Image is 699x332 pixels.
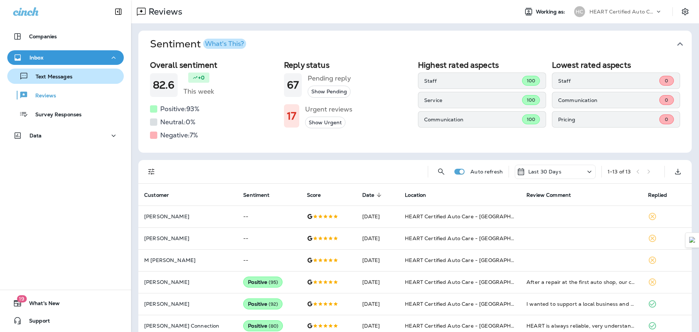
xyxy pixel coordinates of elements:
[243,192,269,198] span: Sentiment
[356,227,399,249] td: [DATE]
[526,192,571,198] span: Review Comment
[679,5,692,18] button: Settings
[424,117,522,122] p: Communication
[558,117,659,122] p: Pricing
[405,213,536,220] span: HEART Certified Auto Care - [GEOGRAPHIC_DATA]
[22,300,60,309] span: What's New
[144,257,232,263] p: M [PERSON_NAME]
[552,60,680,70] h2: Lowest rated aspects
[150,38,246,50] h1: Sentiment
[434,164,449,179] button: Search Reviews
[144,192,169,198] span: Customer
[287,110,296,122] h1: 17
[22,318,50,327] span: Support
[405,279,536,285] span: HEART Certified Auto Care - [GEOGRAPHIC_DATA]
[665,97,668,103] span: 0
[153,79,175,91] h1: 82.6
[405,257,536,263] span: HEART Certified Auto Care - [GEOGRAPHIC_DATA]
[608,169,631,175] div: 1 - 13 of 13
[536,9,567,15] span: Working as:
[305,117,345,129] button: Show Urgent
[418,60,546,70] h2: Highest rated aspects
[269,323,278,329] span: ( 80 )
[7,50,124,65] button: Inbox
[144,192,178,198] span: Customer
[144,301,232,307] p: [PERSON_NAME]
[7,29,124,44] button: Companies
[7,87,124,103] button: Reviews
[648,192,676,198] span: Replied
[243,192,279,198] span: Sentiment
[558,78,659,84] p: Staff
[526,192,580,198] span: Review Comment
[405,192,435,198] span: Location
[287,79,299,91] h1: 67
[269,301,278,307] span: ( 92 )
[183,86,214,97] h5: This week
[528,169,561,175] p: Last 30 Days
[648,192,667,198] span: Replied
[362,192,384,198] span: Date
[405,301,536,307] span: HEART Certified Auto Care - [GEOGRAPHIC_DATA]
[356,271,399,293] td: [DATE]
[308,73,351,84] h5: Pending reply
[144,279,232,285] p: [PERSON_NAME]
[160,103,200,115] h5: Positive: 93 %
[405,192,426,198] span: Location
[144,323,232,329] p: [PERSON_NAME] Connection
[144,214,232,219] p: [PERSON_NAME]
[308,86,351,98] button: Show Pending
[356,206,399,227] td: [DATE]
[237,206,301,227] td: --
[7,313,124,328] button: Support
[470,169,503,175] p: Auto refresh
[29,34,57,39] p: Companies
[7,128,124,143] button: Data
[243,298,283,309] div: Positive
[237,227,301,249] td: --
[405,323,536,329] span: HEART Certified Auto Care - [GEOGRAPHIC_DATA]
[362,192,375,198] span: Date
[526,300,636,308] div: I wanted to support a local business and Heart Certified Auto Care in Evanston came highly recomm...
[203,39,246,49] button: What's This?
[160,116,196,128] h5: Neutral: 0 %
[356,293,399,315] td: [DATE]
[160,129,198,141] h5: Negative: 7 %
[307,192,321,198] span: Score
[574,6,585,17] div: HC
[269,279,278,285] span: ( 95 )
[665,116,668,122] span: 0
[144,31,698,58] button: SentimentWhat's This?
[29,133,42,138] p: Data
[29,55,43,60] p: Inbox
[144,164,159,179] button: Filters
[243,277,283,288] div: Positive
[28,74,72,81] p: Text Messages
[526,278,636,286] div: After a repair at the first auto shop, our car developed additional problems, and we suspected th...
[558,97,659,103] p: Communication
[305,103,352,115] h5: Urgent reviews
[243,320,283,331] div: Positive
[7,296,124,310] button: 19What's New
[7,106,124,122] button: Survey Responses
[671,164,685,179] button: Export as CSV
[424,78,522,84] p: Staff
[28,93,56,99] p: Reviews
[205,40,244,47] div: What's This?
[527,78,535,84] span: 100
[307,192,331,198] span: Score
[284,60,412,70] h2: Reply status
[17,295,27,302] span: 19
[665,78,668,84] span: 0
[526,322,636,329] div: HEART is always reliable, very understanding and responsible. Hard to find that in this kind of b...
[689,237,696,243] img: Detect Auto
[405,235,536,242] span: HEART Certified Auto Care - [GEOGRAPHIC_DATA]
[198,74,205,81] p: +0
[150,60,278,70] h2: Overall sentiment
[589,9,655,15] p: HEART Certified Auto Care
[527,116,535,122] span: 100
[527,97,535,103] span: 100
[144,235,232,241] p: [PERSON_NAME]
[356,249,399,271] td: [DATE]
[108,4,129,19] button: Collapse Sidebar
